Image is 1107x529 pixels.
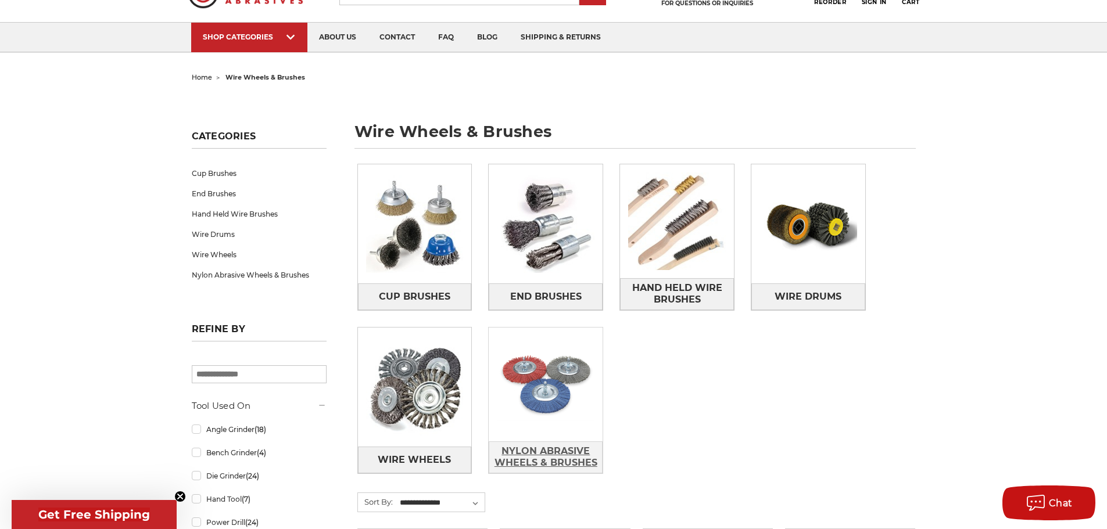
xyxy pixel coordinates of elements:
a: Nylon Abrasive Wheels & Brushes [489,441,603,473]
span: (24) [245,518,259,527]
a: Bench Grinder [192,442,327,463]
a: home [192,73,212,81]
h5: Refine by [192,323,327,341]
a: Cup Brushes [358,283,472,310]
span: End Brushes [510,287,582,307]
label: Sort By: [358,493,393,510]
div: Get Free ShippingClose teaser [12,500,177,529]
img: Cup Brushes [358,167,472,281]
span: Cup Brushes [379,287,450,307]
span: wire wheels & brushes [225,73,305,81]
h1: wire wheels & brushes [354,124,916,149]
a: Cup Brushes [192,163,327,183]
img: Wire Wheels [358,330,472,444]
a: Hand Held Wire Brushes [192,204,327,224]
span: Chat [1049,498,1073,509]
a: Hand Held Wire Brushes [620,278,734,310]
img: Hand Held Wire Brushes [620,164,734,278]
span: Wire Wheels [378,450,451,470]
a: Nylon Abrasive Wheels & Brushes [192,265,327,285]
a: Wire Wheels [358,447,472,473]
span: Hand Held Wire Brushes [621,278,733,310]
img: Wire Drums [751,167,865,281]
a: contact [368,23,427,52]
span: (24) [246,472,259,480]
span: (18) [255,425,266,434]
span: (7) [242,495,250,503]
span: (4) [257,448,266,457]
span: Get Free Shipping [38,508,150,521]
a: Wire Wheels [192,244,327,265]
a: about us [307,23,368,52]
a: End Brushes [489,283,603,310]
a: shipping & returns [509,23,612,52]
button: Close teaser [174,491,186,502]
button: Chat [1002,485,1095,520]
a: Wire Drums [192,224,327,244]
a: Angle Grinder [192,419,327,440]
h5: Tool Used On [192,399,327,413]
div: SHOP CATEGORIES [203,33,296,41]
a: End Brushes [192,183,327,204]
a: blog [465,23,509,52]
a: Die Grinder [192,466,327,486]
a: faq [427,23,465,52]
a: Wire Drums [751,283,865,310]
h5: Categories [192,131,327,149]
select: Sort By: [398,494,485,512]
a: Hand Tool [192,489,327,509]
img: Nylon Abrasive Wheels & Brushes [489,328,603,441]
span: Nylon Abrasive Wheels & Brushes [489,441,602,473]
img: End Brushes [489,167,603,281]
span: Wire Drums [775,287,841,307]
